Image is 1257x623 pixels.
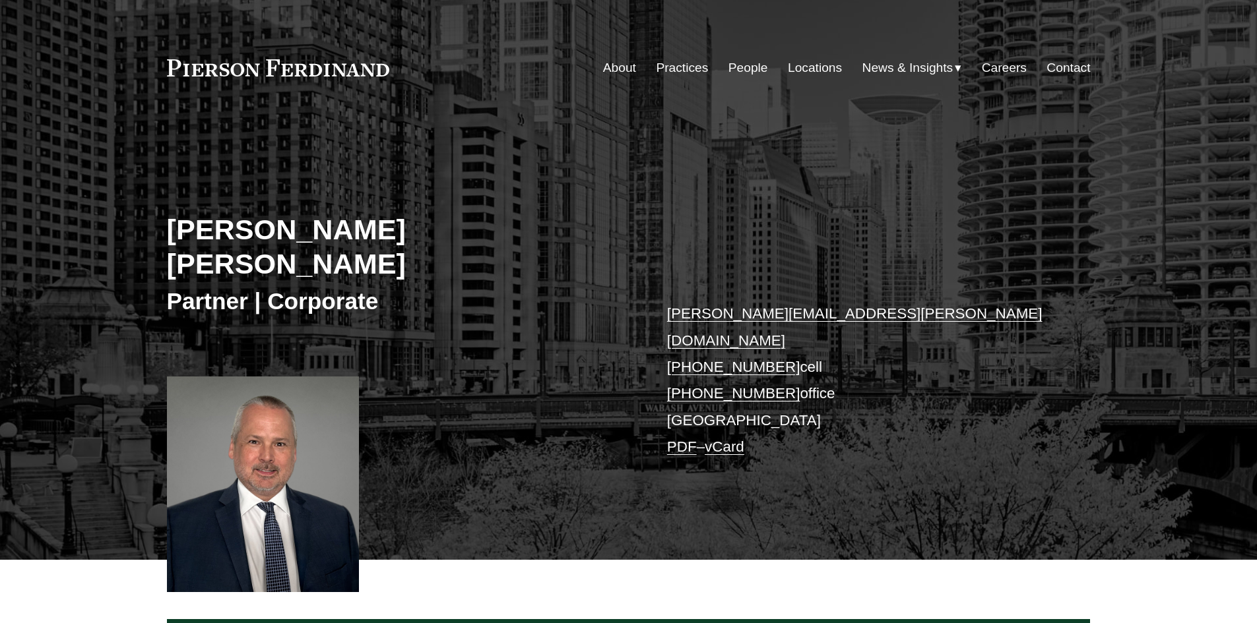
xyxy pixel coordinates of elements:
[667,385,800,401] a: [PHONE_NUMBER]
[667,305,1043,348] a: [PERSON_NAME][EMAIL_ADDRESS][PERSON_NAME][DOMAIN_NAME]
[667,301,1052,460] p: cell office [GEOGRAPHIC_DATA] –
[982,55,1027,80] a: Careers
[705,438,744,455] a: vCard
[667,359,800,375] a: [PHONE_NUMBER]
[167,212,629,282] h2: [PERSON_NAME] [PERSON_NAME]
[788,55,842,80] a: Locations
[862,55,962,80] a: folder dropdown
[656,55,708,80] a: Practices
[728,55,768,80] a: People
[862,57,953,80] span: News & Insights
[167,287,629,316] h3: Partner | Corporate
[1047,55,1090,80] a: Contact
[667,438,697,455] a: PDF
[603,55,636,80] a: About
